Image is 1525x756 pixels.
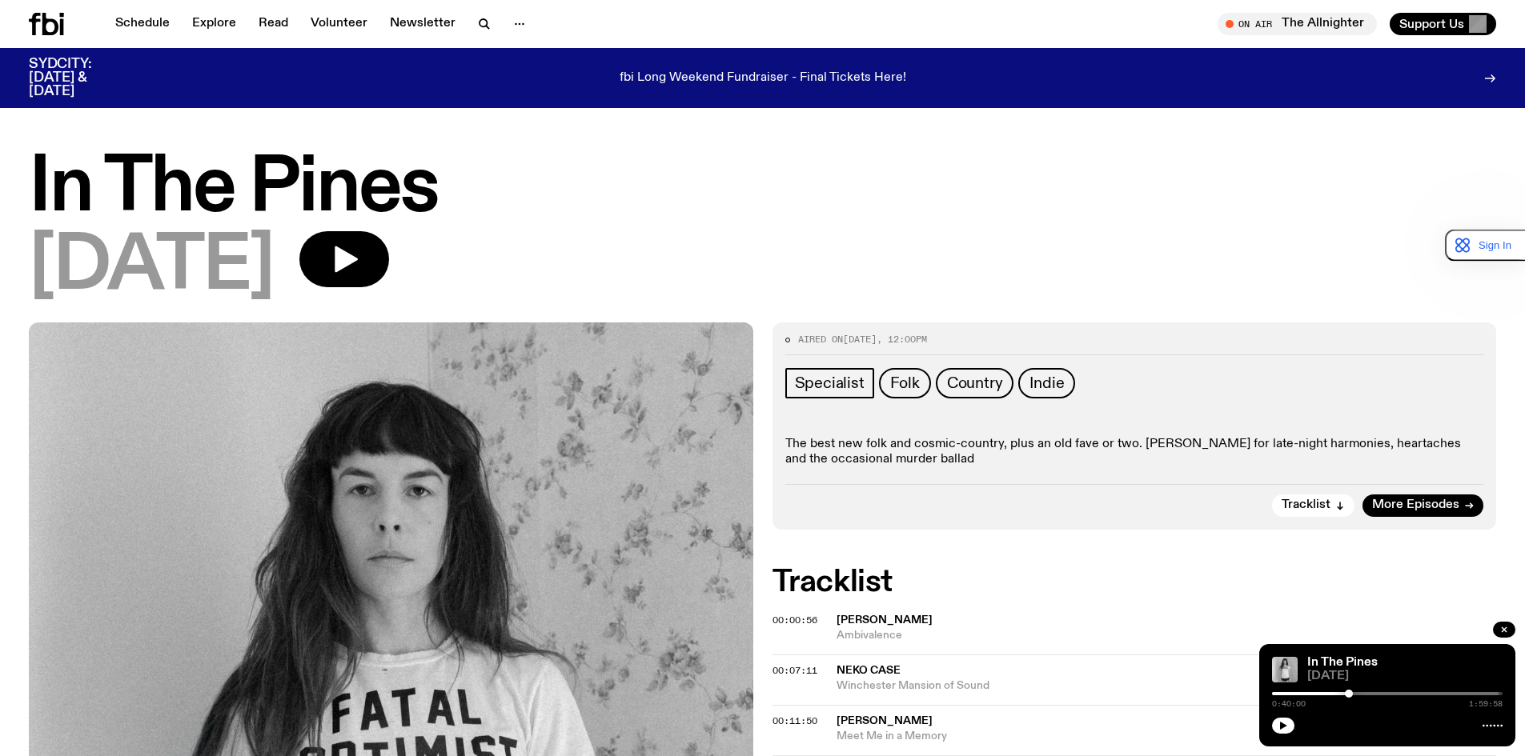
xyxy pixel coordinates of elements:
[1362,494,1483,517] a: More Episodes
[380,13,465,35] a: Newsletter
[1399,17,1464,31] span: Support Us
[837,628,1497,643] span: Ambivalence
[1272,700,1306,708] span: 0:40:00
[936,368,1014,398] a: Country
[837,729,1497,744] span: Meet Me in a Memory
[106,13,179,35] a: Schedule
[773,666,817,675] button: 00:07:11
[773,568,1497,597] h2: Tracklist
[837,614,933,626] span: [PERSON_NAME]
[1029,374,1064,392] span: Indie
[1372,499,1459,511] span: More Episodes
[879,368,931,398] a: Folk
[1469,700,1503,708] span: 1:59:58
[620,71,906,86] p: fbi Long Weekend Fundraiser - Final Tickets Here!
[890,374,920,392] span: Folk
[785,368,874,398] a: Specialist
[1272,494,1354,517] button: Tracklist
[947,374,1003,392] span: Country
[183,13,246,35] a: Explore
[1018,368,1075,398] a: Indie
[1307,670,1503,682] span: [DATE]
[249,13,298,35] a: Read
[795,374,865,392] span: Specialist
[785,437,1484,467] p: The best new folk and cosmic-country, plus an old fave or two. [PERSON_NAME] for late-night harmo...
[773,664,817,677] span: 00:07:11
[1218,13,1377,35] button: On AirThe Allnighter
[877,333,927,346] span: , 12:00pm
[773,714,817,727] span: 00:11:50
[1307,656,1378,669] a: In The Pines
[837,678,1497,694] span: Winchester Mansion of Sound
[1390,13,1496,35] button: Support Us
[29,153,1496,225] h1: In The Pines
[773,614,817,626] span: 00:00:56
[1282,499,1330,511] span: Tracklist
[773,616,817,625] button: 00:00:56
[798,333,843,346] span: Aired on
[837,665,901,676] span: Neko Case
[29,231,274,303] span: [DATE]
[773,717,817,726] button: 00:11:50
[301,13,377,35] a: Volunteer
[29,58,131,98] h3: SYDCITY: [DATE] & [DATE]
[843,333,877,346] span: [DATE]
[837,715,933,726] span: [PERSON_NAME]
